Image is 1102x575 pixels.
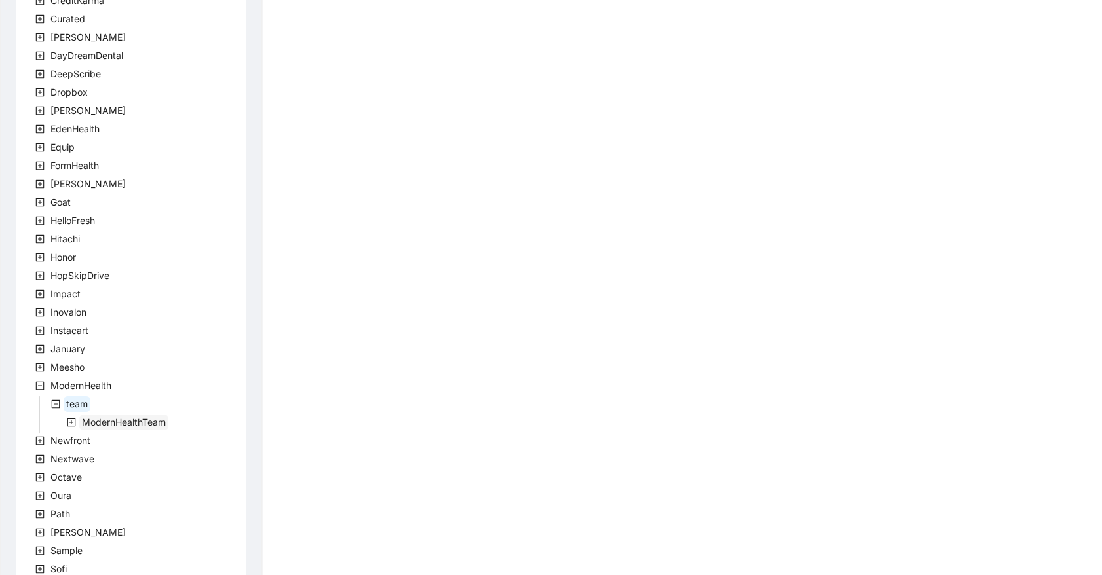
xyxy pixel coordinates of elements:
[48,286,83,302] span: Impact
[35,510,45,519] span: plus-square
[48,213,98,229] span: HelloFresh
[50,545,83,556] span: Sample
[35,234,45,244] span: plus-square
[35,473,45,482] span: plus-square
[35,179,45,189] span: plus-square
[35,363,45,372] span: plus-square
[48,139,77,155] span: Equip
[50,563,67,574] span: Sofi
[48,158,102,174] span: FormHealth
[35,326,45,335] span: plus-square
[48,525,128,540] span: Rothman
[48,360,87,375] span: Meesho
[35,51,45,60] span: plus-square
[51,399,60,409] span: minus-square
[50,160,99,171] span: FormHealth
[35,106,45,115] span: plus-square
[35,565,45,574] span: plus-square
[35,454,45,464] span: plus-square
[35,289,45,299] span: plus-square
[50,306,86,318] span: Inovalon
[48,543,85,559] span: Sample
[48,378,114,394] span: ModernHealth
[35,491,45,500] span: plus-square
[48,11,88,27] span: Curated
[48,250,79,265] span: Honor
[35,381,45,390] span: minus-square
[50,105,126,116] span: [PERSON_NAME]
[48,341,88,357] span: January
[35,143,45,152] span: plus-square
[48,29,128,45] span: Darby
[50,31,126,43] span: [PERSON_NAME]
[50,68,101,79] span: DeepScribe
[35,344,45,354] span: plus-square
[48,268,112,284] span: HopSkipDrive
[50,380,111,391] span: ModernHealth
[35,271,45,280] span: plus-square
[50,13,85,24] span: Curated
[35,253,45,262] span: plus-square
[35,528,45,537] span: plus-square
[48,506,73,522] span: Path
[35,69,45,79] span: plus-square
[50,472,82,483] span: Octave
[50,86,88,98] span: Dropbox
[50,343,85,354] span: January
[50,50,123,61] span: DayDreamDental
[35,546,45,555] span: plus-square
[50,435,90,446] span: Newfront
[48,451,97,467] span: Nextwave
[50,453,94,464] span: Nextwave
[48,176,128,192] span: Garner
[79,415,168,430] span: ModernHealthTeam
[48,195,73,210] span: Goat
[48,103,128,119] span: Earnest
[50,233,80,244] span: Hitachi
[50,141,75,153] span: Equip
[35,124,45,134] span: plus-square
[35,216,45,225] span: plus-square
[48,323,91,339] span: Instacart
[66,398,88,409] span: team
[50,490,71,501] span: Oura
[50,288,81,299] span: Impact
[48,84,90,100] span: Dropbox
[50,251,76,263] span: Honor
[35,88,45,97] span: plus-square
[64,396,90,412] span: team
[48,66,104,82] span: DeepScribe
[67,418,76,427] span: plus-square
[50,123,100,134] span: EdenHealth
[50,508,70,519] span: Path
[50,527,126,538] span: [PERSON_NAME]
[35,308,45,317] span: plus-square
[48,231,83,247] span: Hitachi
[50,215,95,226] span: HelloFresh
[48,433,93,449] span: Newfront
[48,305,89,320] span: Inovalon
[35,33,45,42] span: plus-square
[50,362,85,373] span: Meesho
[50,196,71,208] span: Goat
[50,178,126,189] span: [PERSON_NAME]
[48,470,85,485] span: Octave
[35,436,45,445] span: plus-square
[50,325,88,336] span: Instacart
[48,48,126,64] span: DayDreamDental
[50,270,109,281] span: HopSkipDrive
[35,14,45,24] span: plus-square
[82,417,166,428] span: ModernHealthTeam
[48,121,102,137] span: EdenHealth
[35,198,45,207] span: plus-square
[35,161,45,170] span: plus-square
[48,488,74,504] span: Oura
